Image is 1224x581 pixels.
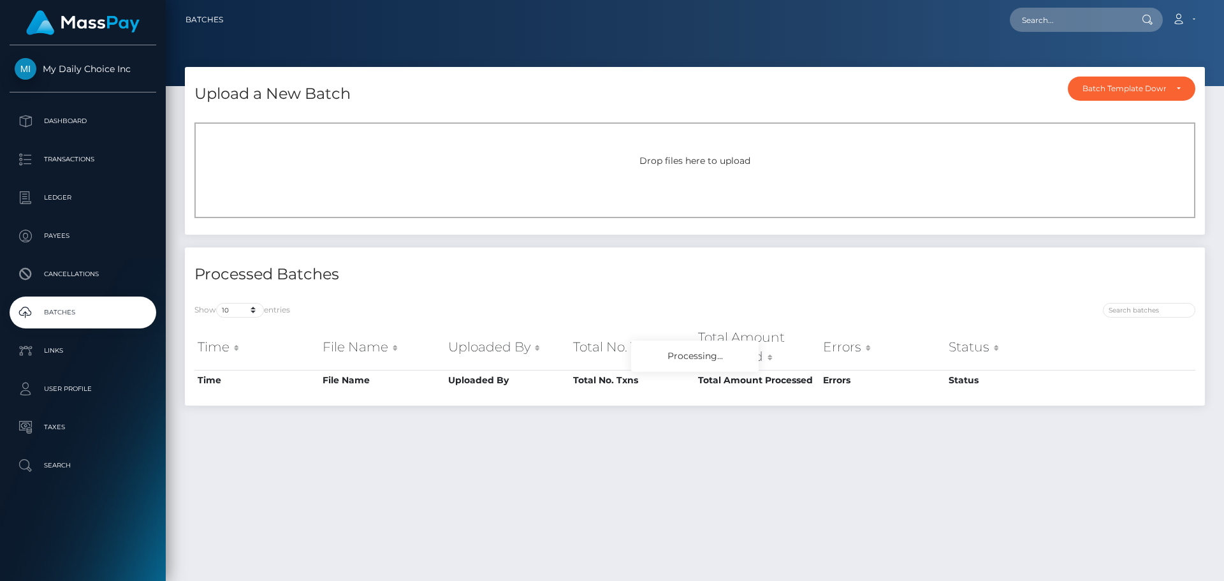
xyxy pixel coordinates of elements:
[15,418,151,437] p: Taxes
[10,297,156,328] a: Batches
[695,325,820,370] th: Total Amount Processed
[15,379,151,399] p: User Profile
[820,370,945,390] th: Errors
[10,373,156,405] a: User Profile
[1103,303,1195,318] input: Search batches
[10,450,156,482] a: Search
[186,6,223,33] a: Batches
[15,150,151,169] p: Transactions
[10,63,156,75] span: My Daily Choice Inc
[26,10,140,35] img: MassPay Logo
[10,182,156,214] a: Ledger
[10,258,156,290] a: Cancellations
[194,303,290,318] label: Show entries
[10,411,156,443] a: Taxes
[319,370,444,390] th: File Name
[15,188,151,207] p: Ledger
[10,220,156,252] a: Payees
[570,370,695,390] th: Total No. Txns
[445,370,570,390] th: Uploaded By
[194,370,319,390] th: Time
[820,325,945,370] th: Errors
[15,341,151,360] p: Links
[945,325,1070,370] th: Status
[695,370,820,390] th: Total Amount Processed
[945,370,1070,390] th: Status
[15,226,151,246] p: Payees
[1068,77,1195,101] button: Batch Template Download
[10,143,156,175] a: Transactions
[15,303,151,322] p: Batches
[1082,84,1166,94] div: Batch Template Download
[1010,8,1130,32] input: Search...
[10,105,156,137] a: Dashboard
[216,303,264,318] select: Showentries
[639,155,750,166] span: Drop files here to upload
[15,456,151,475] p: Search
[631,341,759,372] div: Processing...
[15,265,151,284] p: Cancellations
[15,58,36,80] img: My Daily Choice Inc
[570,325,695,370] th: Total No. Txns
[10,335,156,367] a: Links
[194,325,319,370] th: Time
[445,325,570,370] th: Uploaded By
[194,83,351,105] h4: Upload a New Batch
[194,263,685,286] h4: Processed Batches
[15,112,151,131] p: Dashboard
[319,325,444,370] th: File Name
